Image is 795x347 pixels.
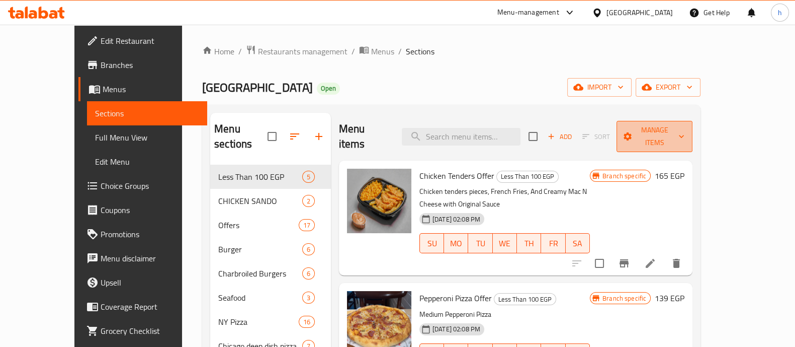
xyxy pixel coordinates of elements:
[78,174,207,198] a: Choice Groups
[238,45,242,57] li: /
[103,83,199,95] span: Menus
[95,107,199,119] span: Sections
[303,196,314,206] span: 2
[210,165,331,189] div: Less Than 100 EGP5
[419,291,492,306] span: Pepperoni Pizza Offer
[778,7,782,18] span: h
[494,294,556,305] span: Less Than 100 EGP
[78,270,207,295] a: Upsell
[302,195,315,207] div: items
[428,324,484,334] span: [DATE] 02:08 PM
[497,236,513,251] span: WE
[214,121,268,152] h2: Menu sections
[468,233,492,253] button: TU
[202,45,700,58] nav: breadcrumb
[302,171,315,183] div: items
[101,325,199,337] span: Grocery Checklist
[87,150,207,174] a: Edit Menu
[101,301,199,313] span: Coverage Report
[218,219,298,231] span: Offers
[544,129,576,145] span: Add item
[655,169,684,183] h6: 165 EGP
[419,308,590,321] p: Medium Pepperoni Pizza
[419,168,494,183] span: Chicken Tenders Offer
[541,233,565,253] button: FR
[612,251,636,275] button: Branch-specific-item
[496,171,559,183] div: Less Than 100 EGP
[419,233,444,253] button: SU
[589,253,610,274] span: Select to update
[210,189,331,213] div: CHICKEN SANDO2
[299,221,314,230] span: 17
[406,45,434,57] span: Sections
[261,126,283,147] span: Select all sections
[598,294,650,303] span: Branch specific
[246,45,347,58] a: Restaurants management
[317,84,340,93] span: Open
[517,233,541,253] button: TH
[339,121,390,152] h2: Menu items
[472,236,488,251] span: TU
[258,45,347,57] span: Restaurants management
[317,83,340,95] div: Open
[444,233,468,253] button: MO
[625,124,684,149] span: Manage items
[210,286,331,310] div: Seafood3
[302,243,315,255] div: items
[87,125,207,150] a: Full Menu View
[299,317,314,327] span: 16
[218,292,302,304] span: Seafood
[576,129,616,145] span: Select section first
[202,76,313,99] span: [GEOGRAPHIC_DATA]
[101,180,199,192] span: Choice Groups
[218,243,302,255] span: Burger
[218,195,302,207] span: CHICKEN SANDO
[299,219,315,231] div: items
[299,316,315,328] div: items
[210,213,331,237] div: Offers17
[521,236,537,251] span: TH
[218,316,298,328] span: NY Pizza
[497,171,558,182] span: Less Than 100 EGP
[78,246,207,270] a: Menu disclaimer
[101,228,199,240] span: Promotions
[546,131,573,143] span: Add
[210,310,331,334] div: NY Pizza16
[428,215,484,224] span: [DATE] 02:08 PM
[78,77,207,101] a: Menus
[101,204,199,216] span: Coupons
[644,81,692,94] span: export
[544,129,576,145] button: Add
[567,78,632,97] button: import
[87,101,207,125] a: Sections
[302,267,315,280] div: items
[218,267,302,280] div: Charbroiled Burgers
[448,236,464,251] span: MO
[606,7,673,18] div: [GEOGRAPHIC_DATA]
[359,45,394,58] a: Menus
[497,7,559,19] div: Menu-management
[101,59,199,71] span: Branches
[210,261,331,286] div: Charbroiled Burgers6
[616,121,692,152] button: Manage items
[302,292,315,304] div: items
[664,251,688,275] button: delete
[303,172,314,182] span: 5
[644,257,656,269] a: Edit menu item
[218,171,302,183] span: Less Than 100 EGP
[101,276,199,289] span: Upsell
[570,236,586,251] span: SA
[351,45,355,57] li: /
[566,233,590,253] button: SA
[210,237,331,261] div: Burger6
[371,45,394,57] span: Menus
[101,35,199,47] span: Edit Restaurant
[95,156,199,168] span: Edit Menu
